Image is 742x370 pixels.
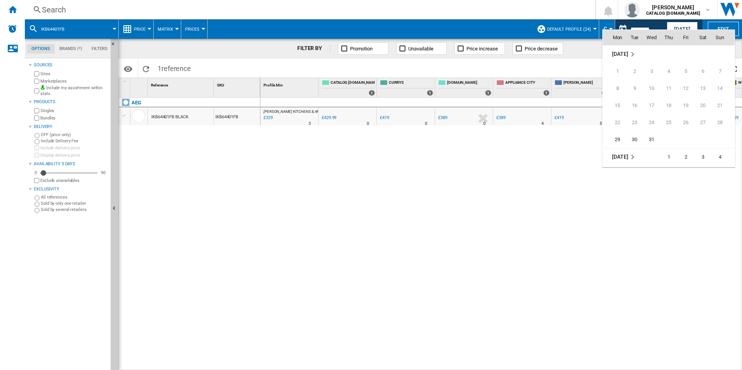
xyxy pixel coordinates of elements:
th: Tue [626,30,643,45]
td: September 2022 [603,148,660,166]
td: Wednesday August 3 2022 [643,63,660,80]
td: Friday August 19 2022 [677,97,694,114]
td: Thursday August 11 2022 [660,80,677,97]
th: Fri [677,30,694,45]
td: Monday August 15 2022 [603,97,626,114]
span: 1 [661,149,676,165]
td: Friday September 2 2022 [677,148,694,166]
td: Sunday August 21 2022 [711,97,735,114]
td: Tuesday August 30 2022 [626,131,643,149]
tr: Week 1 [603,148,735,166]
span: 29 [610,132,625,147]
td: Monday August 22 2022 [603,114,626,131]
span: 4 [712,149,728,165]
td: Thursday August 18 2022 [660,97,677,114]
tr: Week 4 [603,114,735,131]
td: Thursday August 25 2022 [660,114,677,131]
td: Tuesday August 9 2022 [626,80,643,97]
td: Monday August 29 2022 [603,131,626,149]
span: 3 [695,149,711,165]
th: Sun [711,30,735,45]
td: Wednesday August 10 2022 [643,80,660,97]
td: Sunday August 28 2022 [711,114,735,131]
span: 31 [644,132,659,147]
td: Tuesday August 2 2022 [626,63,643,80]
span: [DATE] [612,154,628,160]
th: Thu [660,30,677,45]
tr: Week 3 [603,97,735,114]
td: Wednesday August 17 2022 [643,97,660,114]
td: Wednesday August 24 2022 [643,114,660,131]
td: Monday August 8 2022 [603,80,626,97]
span: [DATE] [612,51,628,57]
th: Wed [643,30,660,45]
td: Tuesday August 23 2022 [626,114,643,131]
td: Sunday August 7 2022 [711,63,735,80]
td: Saturday August 27 2022 [694,114,711,131]
td: Thursday September 1 2022 [660,148,677,166]
td: Friday August 5 2022 [677,63,694,80]
td: Saturday August 13 2022 [694,80,711,97]
th: Mon [603,30,626,45]
tr: Week 5 [603,131,735,149]
td: Wednesday August 31 2022 [643,131,660,149]
td: Saturday August 6 2022 [694,63,711,80]
th: Sat [694,30,711,45]
tr: Week undefined [603,45,735,63]
td: Friday August 26 2022 [677,114,694,131]
tr: Week 2 [603,80,735,97]
span: 30 [627,132,642,147]
span: 2 [678,149,693,165]
td: Saturday August 20 2022 [694,97,711,114]
td: Thursday August 4 2022 [660,63,677,80]
td: Monday August 1 2022 [603,63,626,80]
td: Friday August 12 2022 [677,80,694,97]
md-calendar: Calendar [603,30,735,167]
td: August 2022 [603,45,735,63]
td: Saturday September 3 2022 [694,148,711,166]
td: Tuesday August 16 2022 [626,97,643,114]
td: Sunday August 14 2022 [711,80,735,97]
tr: Week 1 [603,63,735,80]
td: Sunday September 4 2022 [711,148,735,166]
